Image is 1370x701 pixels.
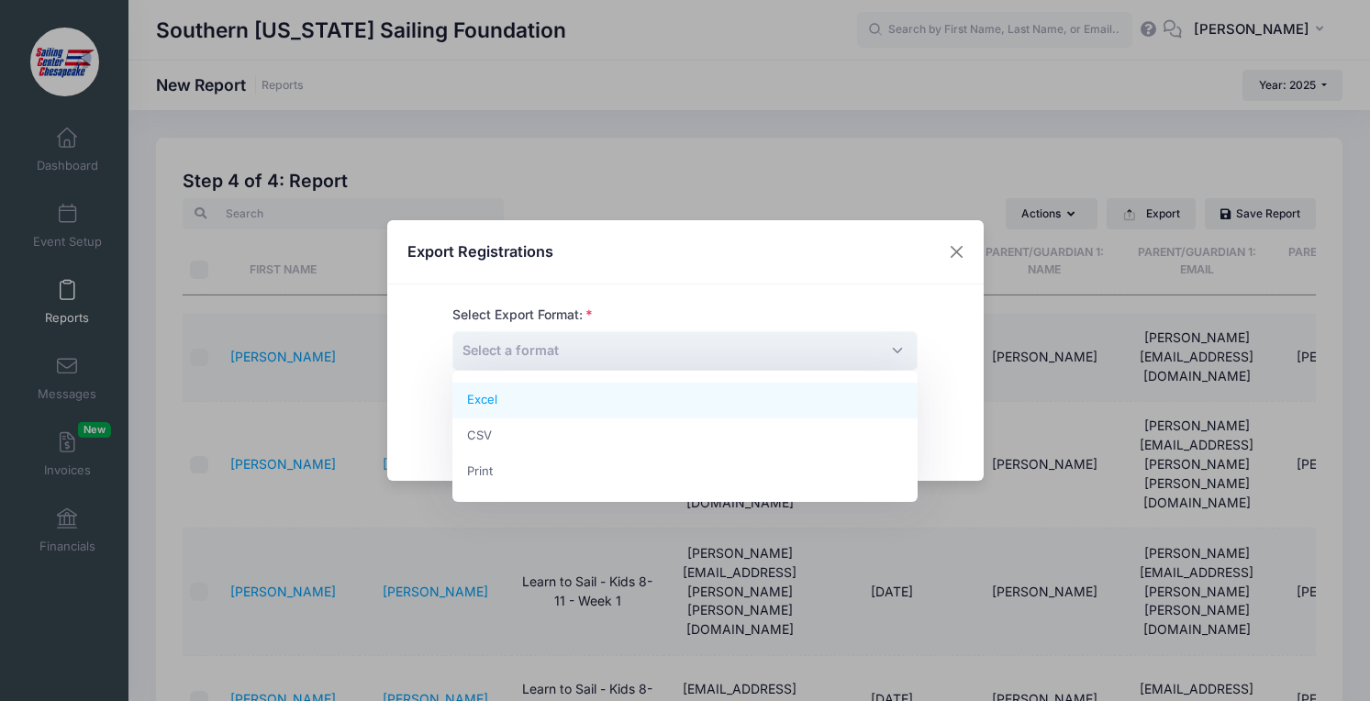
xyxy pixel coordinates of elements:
h4: Export Registrations [407,240,553,262]
li: CSV [452,418,918,454]
label: Select Export Format: [452,306,593,325]
span: Select a format [462,342,559,358]
button: Close [940,236,973,269]
li: Excel [452,383,918,418]
span: Select a format [452,331,918,371]
span: Select a format [462,340,559,360]
li: Print [452,454,918,490]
